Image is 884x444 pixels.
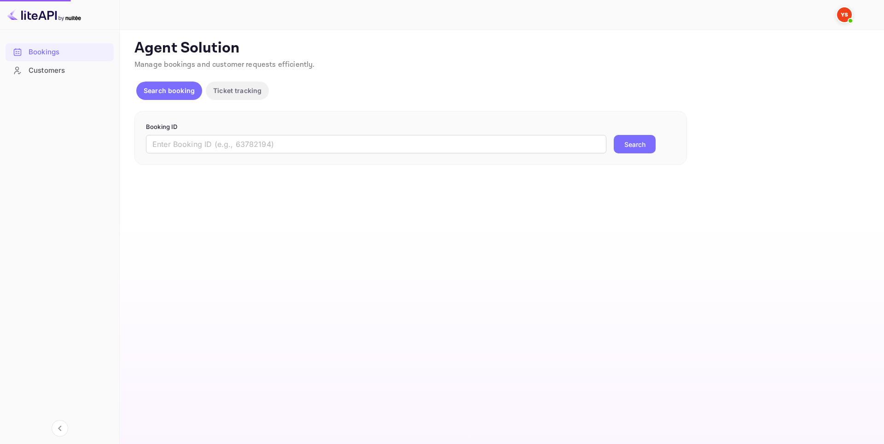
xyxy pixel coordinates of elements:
p: Ticket tracking [213,86,262,95]
div: Bookings [29,47,109,58]
input: Enter Booking ID (e.g., 63782194) [146,135,606,153]
button: Collapse navigation [52,420,68,437]
img: Yandex Support [837,7,852,22]
p: Search booking [144,86,195,95]
p: Agent Solution [134,39,867,58]
button: Search [614,135,656,153]
span: Manage bookings and customer requests efficiently. [134,60,315,70]
p: Booking ID [146,123,675,132]
img: LiteAPI logo [7,7,81,22]
a: Customers [6,62,114,79]
div: Customers [6,62,114,80]
a: Bookings [6,43,114,60]
div: Customers [29,65,109,76]
div: Bookings [6,43,114,61]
